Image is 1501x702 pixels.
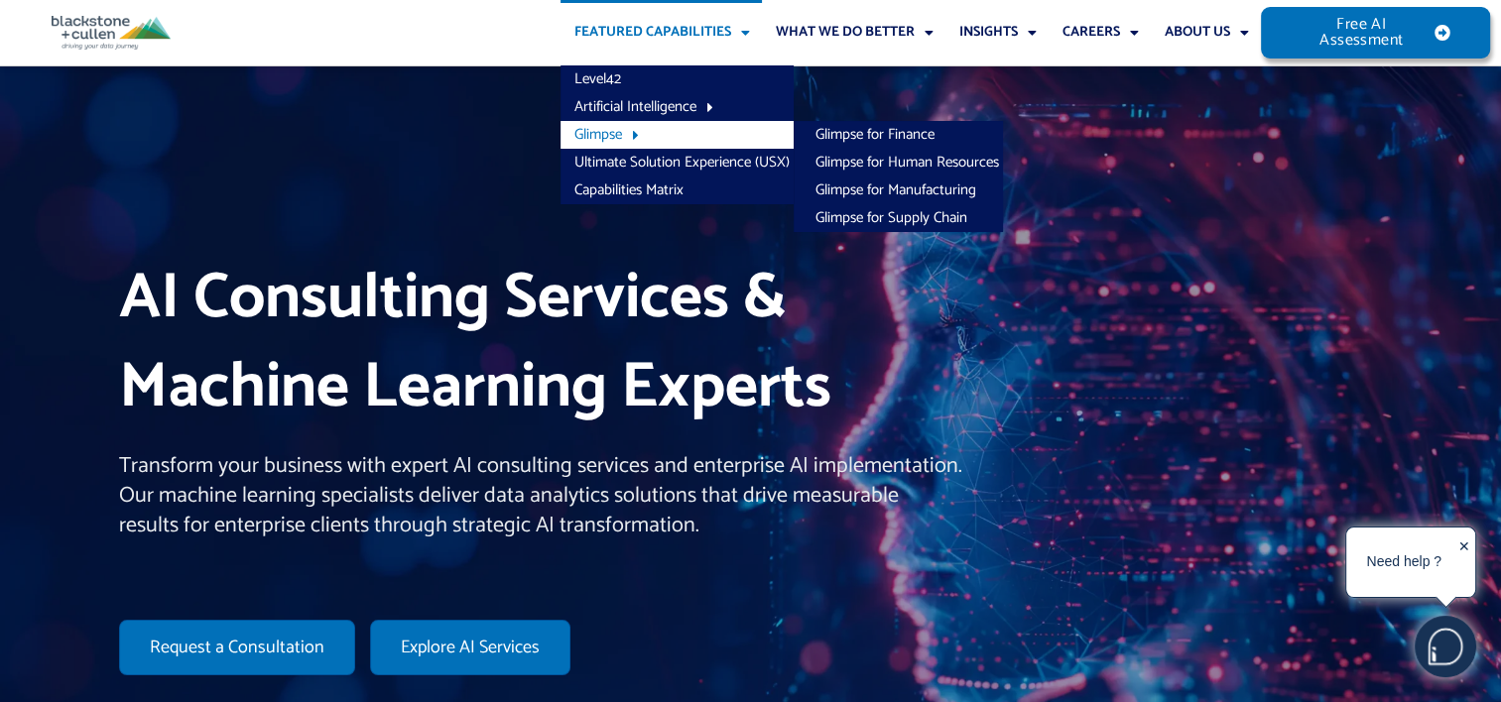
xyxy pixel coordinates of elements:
[794,204,1003,232] a: Glimpse for Supply Chain
[119,255,962,432] h1: AI Consulting Services & Machine Learning Experts
[370,620,570,675] a: Explore AI Services
[794,121,1003,232] ul: Glimpse
[561,149,794,176] a: Ultimate Solution Experience (USX)
[794,176,1003,204] a: Glimpse for Manufacturing
[1416,617,1475,676] img: users%2F5SSOSaKfQqXq3cFEnIZRYMEs4ra2%2Fmedia%2Fimages%2F-Bulle%20blanche%20sans%20fond%20%2B%20ma...
[1349,530,1458,594] div: Need help ?
[794,121,1003,149] a: Glimpse for Finance
[561,121,794,149] a: Glimpse
[561,176,794,204] a: Capabilities Matrix
[119,452,962,540] p: Transform your business with expert AI consulting services and enterprise AI implementation. Our ...
[1458,532,1470,594] div: ✕
[119,620,355,675] a: Request a Consultation
[150,639,324,656] span: Request a Consultation
[401,639,540,656] span: Explore AI Services
[1301,17,1421,49] span: Free AI Assessment
[561,93,794,121] a: Artificial Intelligence
[1261,7,1490,58] a: Free AI Assessment
[561,65,794,93] a: Level42
[794,149,1003,176] a: Glimpse for Human Resources
[561,65,794,204] ul: Featured Capabilities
